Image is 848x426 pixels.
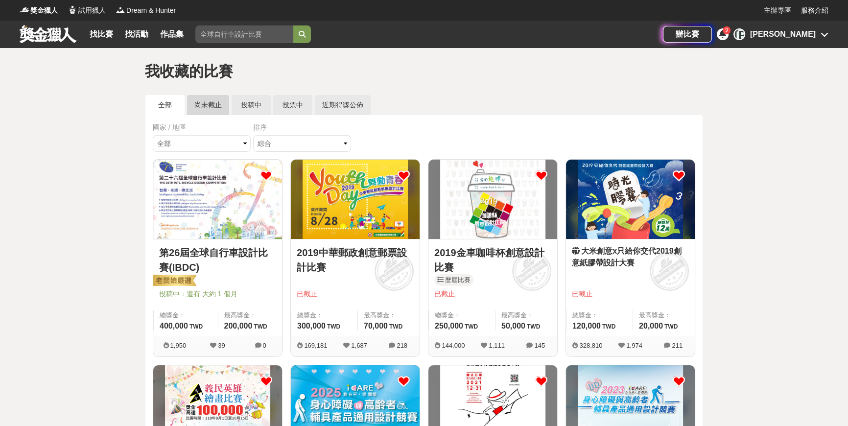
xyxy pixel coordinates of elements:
span: 169,181 [304,342,327,349]
a: 作品集 [156,27,188,41]
a: 找活動 [121,27,152,41]
span: 總獎金： [297,310,352,320]
span: 1,974 [626,342,642,349]
span: 218 [397,342,407,349]
span: 總獎金： [160,310,212,320]
span: 120,000 [572,322,601,330]
img: Cover Image [428,160,557,239]
div: 排序 [253,122,353,133]
a: Logo獎金獵人 [20,5,58,16]
span: 70,000 [364,322,388,330]
a: LogoDream & Hunter [116,5,176,16]
span: TWD [664,323,678,330]
a: 2019金車咖啡杯創意設計比賽 [434,245,551,275]
a: 辦比賽 [663,26,712,43]
span: 50,000 [501,322,525,330]
span: 獎金獵人 [30,5,58,16]
a: 主辦專區 [764,5,791,16]
img: 老闆娘嚴選 [151,274,196,288]
span: 試用獵人 [78,5,106,16]
a: Logo試用獵人 [68,5,106,16]
span: 250,000 [435,322,463,330]
a: 服務介紹 [801,5,828,16]
span: TWD [254,323,267,330]
a: 大米創意x只給你交代2019創意紙膠帶設計大賽 [572,245,689,269]
span: TWD [527,323,540,330]
input: 全球自行車設計比賽 [195,25,293,43]
span: 328,810 [579,342,602,349]
img: Cover Image [291,160,420,239]
a: 投票中 [273,95,312,115]
span: 1,950 [170,342,187,349]
div: [PERSON_NAME] [750,28,816,40]
span: TWD [189,323,203,330]
span: 39 [218,342,225,349]
span: TWD [602,323,615,330]
img: Cover Image [566,160,695,239]
a: 近期得獎公佈 [315,95,371,115]
span: 已截止 [297,289,414,299]
div: [PERSON_NAME] [733,28,745,40]
a: 全部 [145,95,185,115]
span: Dream & Hunter [126,5,176,16]
span: 總獎金： [572,310,627,320]
span: 1,111 [489,342,505,349]
span: 投稿中：還有 大約 1 個月 [159,289,276,299]
span: 已截止 [434,289,551,299]
img: Logo [68,5,77,15]
a: 2019中華郵政創意郵票設計比賽 [297,245,414,275]
span: 最高獎金： [364,310,414,320]
span: 20,000 [639,322,663,330]
span: 最高獎金： [639,310,689,320]
img: Logo [116,5,125,15]
span: 9 [725,27,728,33]
span: 400,000 [160,322,188,330]
div: 國家 / 地區 [153,122,253,133]
a: 投稿中 [232,95,271,115]
span: 總獎金： [435,310,489,320]
span: 1,687 [351,342,367,349]
span: 200,000 [224,322,253,330]
span: TWD [465,323,478,330]
h1: 我收藏的比賽 [145,63,703,80]
span: 300,000 [297,322,326,330]
span: 最高獎金： [224,310,277,320]
a: 歷屆比賽 [434,274,473,286]
span: 0 [263,342,266,349]
a: 尚未截止 [187,95,229,115]
span: TWD [327,323,340,330]
a: 找比賽 [86,27,117,41]
span: 最高獎金： [501,310,551,320]
span: 已截止 [572,289,689,299]
span: 144,000 [442,342,465,349]
img: Logo [20,5,29,15]
img: Cover Image [153,160,282,239]
a: 第26屆全球自行車設計比賽(IBDC) [159,245,276,275]
span: 145 [534,342,545,349]
span: 211 [672,342,683,349]
span: TWD [389,323,402,330]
